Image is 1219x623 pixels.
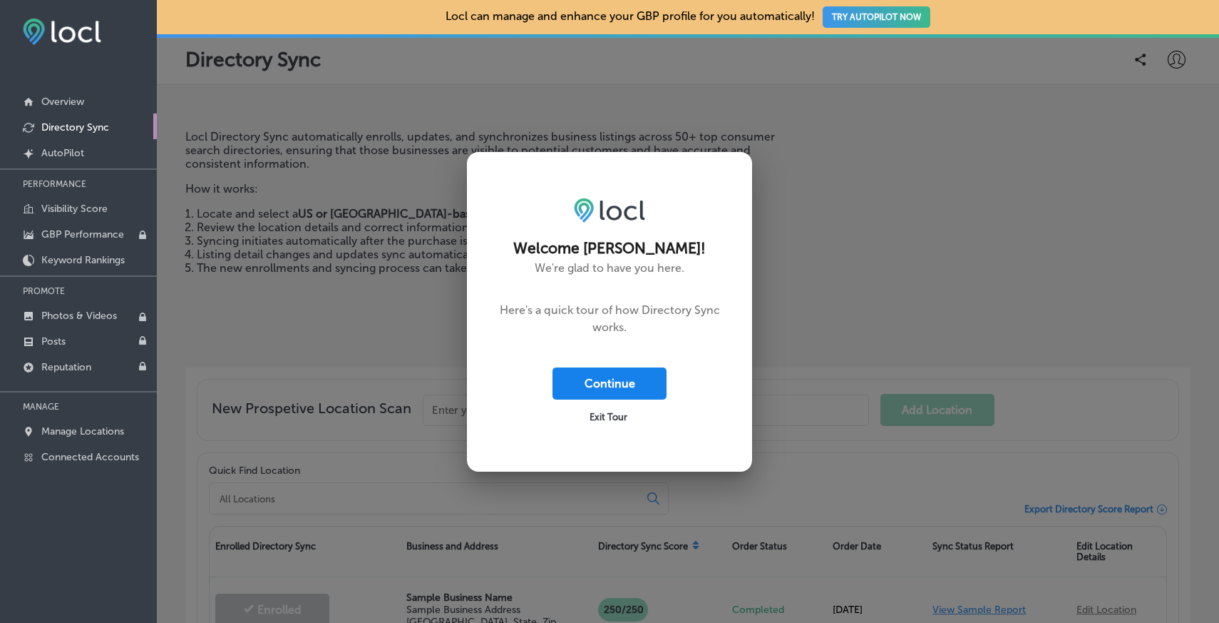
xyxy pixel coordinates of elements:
p: Manage Locations [41,425,124,437]
p: Posts [41,335,66,348]
p: Photos & Videos [41,310,117,322]
p: AutoPilot [41,147,84,159]
img: fda3e92497d09a02dc62c9cd864e3231.png [23,19,101,45]
p: GBP Performance [41,228,124,240]
p: Directory Sync [41,121,109,133]
p: Reputation [41,361,91,373]
button: TRY AUTOPILOT NOW [823,6,930,28]
p: Connected Accounts [41,451,139,463]
button: Continue [552,368,667,400]
span: Exit Tour [590,412,627,422]
p: Visibility Score [41,203,108,215]
p: Keyword Rankings [41,254,125,266]
p: Overview [41,96,84,108]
